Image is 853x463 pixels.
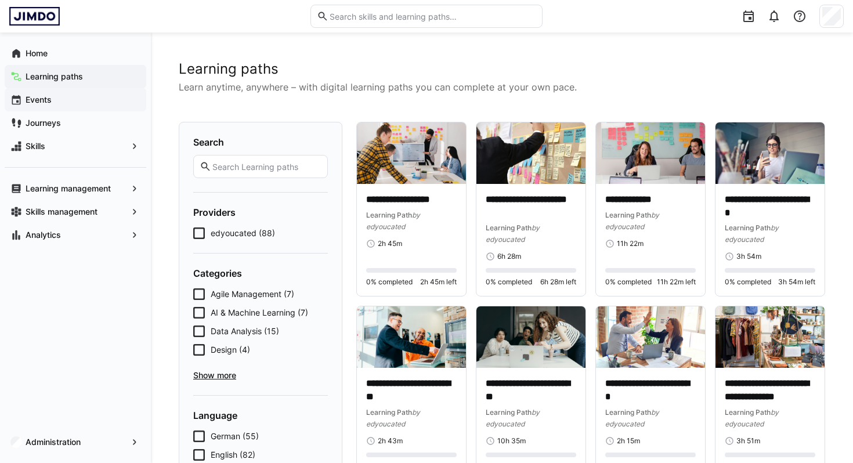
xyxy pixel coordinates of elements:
[179,80,825,94] p: Learn anytime, anywhere – with digital learning paths you can complete at your own pace.
[328,11,536,21] input: Search skills and learning paths…
[736,252,761,261] span: 3h 54m
[366,211,420,231] span: by edyoucated
[179,60,825,78] h2: Learning paths
[211,227,275,239] span: edyoucated (88)
[605,277,652,287] span: 0% completed
[211,307,308,319] span: AI & Machine Learning (7)
[617,239,644,248] span: 11h 22m
[605,211,651,219] span: Learning Path
[725,277,771,287] span: 0% completed
[725,408,779,428] span: by edyoucated
[211,344,250,356] span: Design (4)
[736,436,760,446] span: 3h 51m
[540,277,576,287] span: 6h 28m left
[486,408,540,428] span: by edyoucated
[725,408,771,417] span: Learning Path
[605,408,651,417] span: Learning Path
[725,223,771,232] span: Learning Path
[596,122,705,184] img: image
[193,370,328,381] span: Show more
[193,410,328,421] h4: Language
[476,306,585,368] img: image
[366,211,412,219] span: Learning Path
[715,306,825,368] img: image
[211,161,321,172] input: Search Learning paths
[497,436,526,446] span: 10h 35m
[211,431,259,442] span: German (55)
[497,252,521,261] span: 6h 28m
[357,122,466,184] img: image
[486,277,532,287] span: 0% completed
[657,277,696,287] span: 11h 22m left
[605,211,659,231] span: by edyoucated
[357,306,466,368] img: image
[486,408,532,417] span: Learning Path
[193,136,328,148] h4: Search
[486,223,532,232] span: Learning Path
[366,277,413,287] span: 0% completed
[211,288,294,300] span: Agile Management (7)
[617,436,640,446] span: 2h 15m
[211,449,255,461] span: English (82)
[715,122,825,184] img: image
[366,408,412,417] span: Learning Path
[420,277,457,287] span: 2h 45m left
[378,436,403,446] span: 2h 43m
[596,306,705,368] img: image
[378,239,402,248] span: 2h 45m
[605,408,659,428] span: by edyoucated
[193,267,328,279] h4: Categories
[778,277,815,287] span: 3h 54m left
[193,207,328,218] h4: Providers
[476,122,585,184] img: image
[211,325,279,337] span: Data Analysis (15)
[366,408,420,428] span: by edyoucated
